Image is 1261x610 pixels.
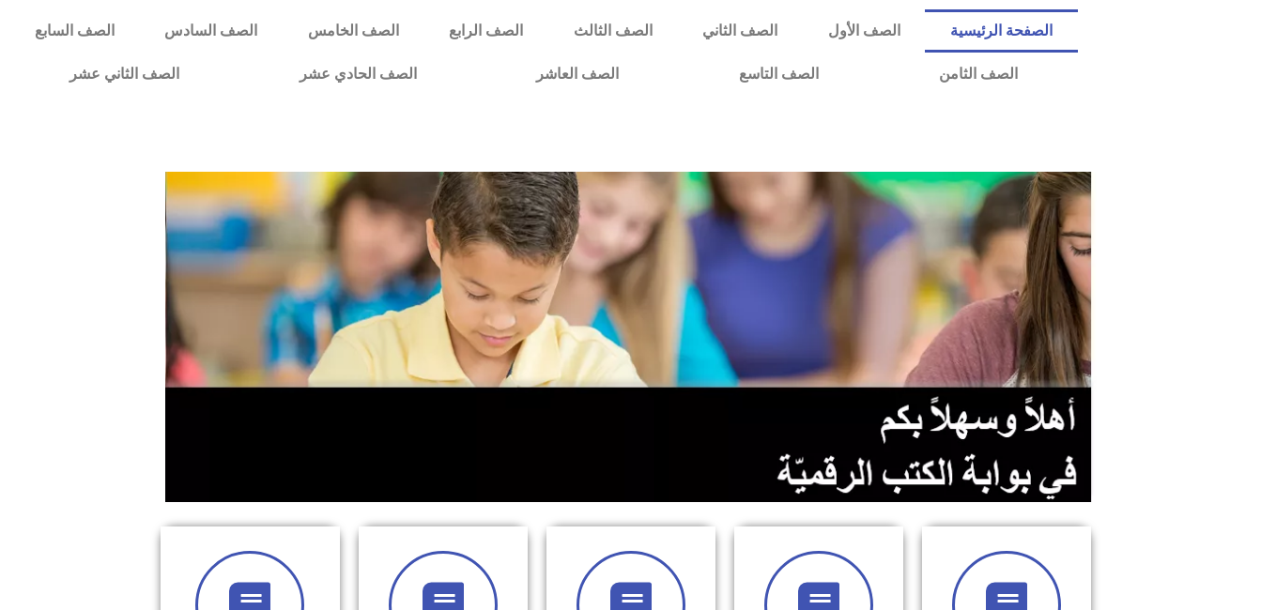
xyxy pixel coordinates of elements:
[677,9,802,53] a: الصف الثاني
[9,9,139,53] a: الصف السابع
[548,9,677,53] a: الصف الثالث
[423,9,547,53] a: الصف الرابع
[9,53,239,96] a: الصف الثاني عشر
[803,9,925,53] a: الصف الأول
[679,53,879,96] a: الصف التاسع
[239,53,477,96] a: الصف الحادي عشر
[879,53,1078,96] a: الصف الثامن
[283,9,423,53] a: الصف الخامس
[476,53,679,96] a: الصف العاشر
[925,9,1077,53] a: الصفحة الرئيسية
[140,9,283,53] a: الصف السادس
